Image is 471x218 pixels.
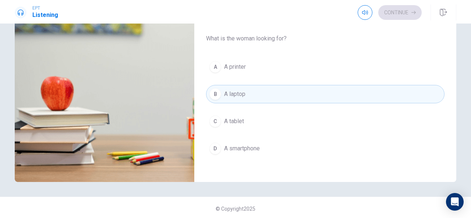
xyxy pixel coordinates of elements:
[224,62,246,71] span: A printer
[209,115,221,127] div: C
[209,143,221,154] div: D
[209,61,221,73] div: A
[206,85,445,103] button: BA laptop
[32,6,58,11] span: EPT
[206,139,445,158] button: DA smartphone
[216,206,255,212] span: © Copyright 2025
[15,3,194,182] img: Shopping for a New Laptop
[446,193,464,211] div: Open Intercom Messenger
[206,58,445,76] button: AA printer
[224,90,245,99] span: A laptop
[206,34,445,43] span: What is the woman looking for?
[32,11,58,19] h1: Listening
[206,112,445,131] button: CA tablet
[224,144,260,153] span: A smartphone
[209,88,221,100] div: B
[224,117,244,126] span: A tablet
